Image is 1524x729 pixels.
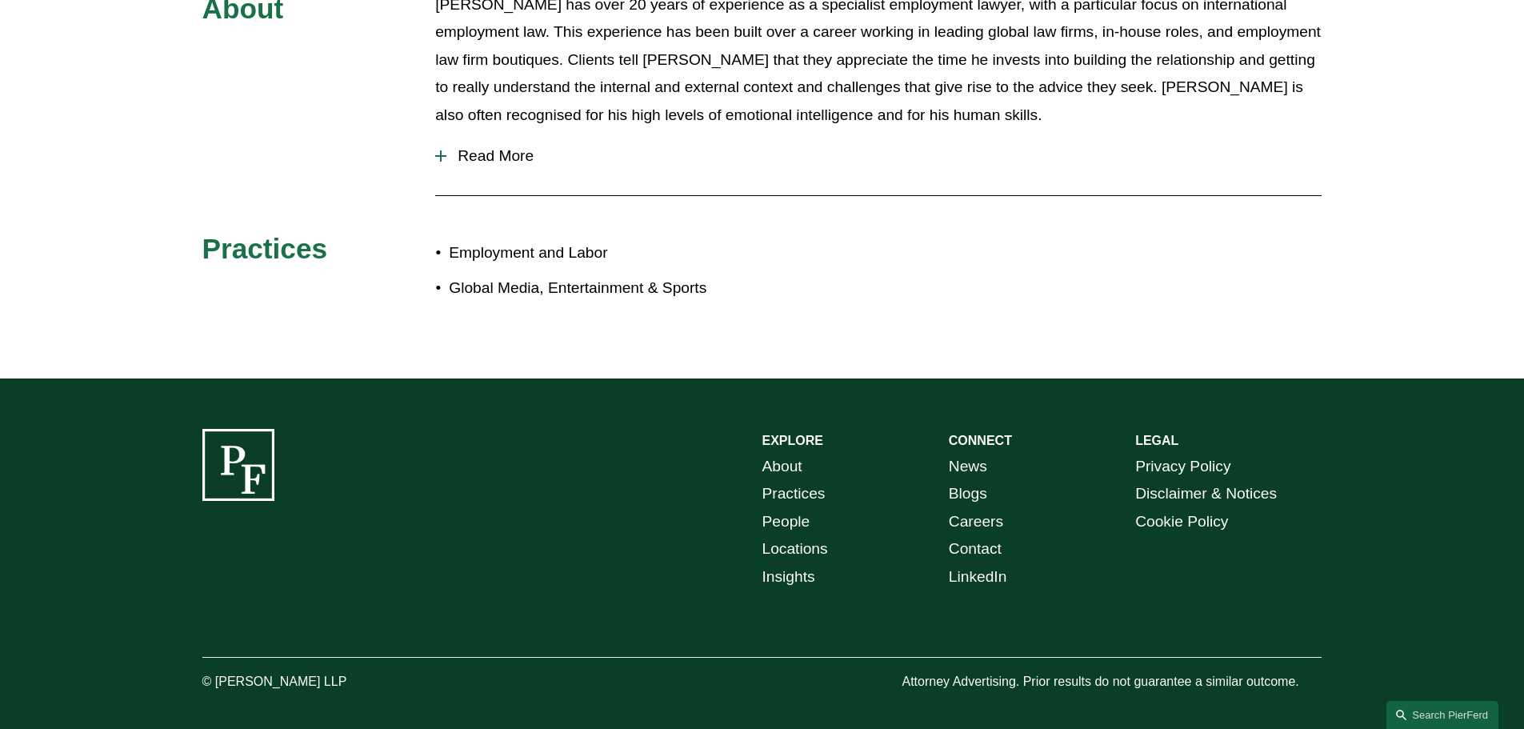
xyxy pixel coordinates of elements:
a: People [762,508,810,536]
button: Read More [435,135,1322,177]
a: Careers [949,508,1003,536]
strong: CONNECT [949,434,1012,447]
a: Blogs [949,480,987,508]
span: Read More [446,147,1322,165]
a: Privacy Policy [1135,453,1230,481]
a: About [762,453,802,481]
p: Attorney Advertising. Prior results do not guarantee a similar outcome. [902,671,1322,694]
a: Contact [949,535,1002,563]
p: © [PERSON_NAME] LLP [202,671,436,694]
strong: LEGAL [1135,434,1178,447]
a: Insights [762,563,815,591]
strong: EXPLORE [762,434,823,447]
a: Cookie Policy [1135,508,1228,536]
a: News [949,453,987,481]
a: Disclaimer & Notices [1135,480,1277,508]
a: Locations [762,535,828,563]
a: LinkedIn [949,563,1007,591]
span: Practices [202,233,328,264]
a: Search this site [1386,701,1498,729]
p: Employment and Labor [449,239,762,267]
a: Practices [762,480,826,508]
p: Global Media, Entertainment & Sports [449,274,762,302]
